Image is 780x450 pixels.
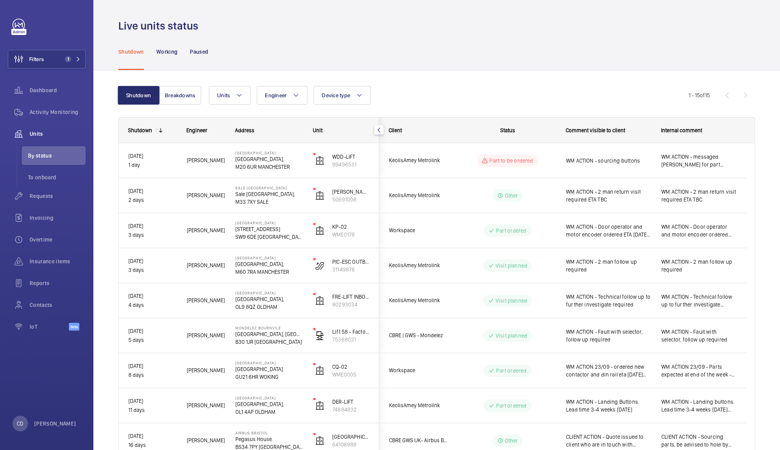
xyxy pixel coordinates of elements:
[159,86,201,105] button: Breakdowns
[128,432,177,441] p: [DATE]
[235,163,303,171] p: M20 6UR MANCHESTER
[496,297,527,305] p: Visit planned
[128,441,177,450] p: 16 days
[190,48,208,56] p: Paused
[186,127,207,133] span: Engineer
[332,433,370,441] p: [GEOGRAPHIC_DATA] Office Passenger Lift (F-03183)
[332,153,370,161] p: WDD-LIFT
[187,366,225,375] span: [PERSON_NAME]
[257,86,307,105] button: Engineer
[332,328,370,336] p: Lift 58 - Factory - [GEOGRAPHIC_DATA]
[332,363,370,371] p: CQ-02
[8,50,86,68] button: Filters1
[566,398,651,413] span: WM ACTION - Landing Buttons. Lead time 3-4 weeks [DATE]
[128,266,177,275] p: 3 days
[128,371,177,380] p: 8 days
[661,153,737,168] span: WM ACTION - messaged [PERSON_NAME] for part details and request.
[661,328,737,343] span: WM ACTION - Fault with selector, follow up required
[28,152,86,159] span: By status
[128,161,177,170] p: 1 day
[661,127,702,133] span: Internal comment
[187,261,225,270] span: [PERSON_NAME]
[235,221,303,225] p: [GEOGRAPHIC_DATA]
[566,223,651,238] span: WM ACTION - Door operator and motor encoder ordered ETA [DATE] [DATE]
[489,157,533,165] p: Part to be ordered
[30,236,86,243] span: Overtime
[322,92,350,98] span: Device type
[389,366,449,375] span: Workspace
[30,301,86,309] span: Contacts
[332,223,370,231] p: KP-02
[661,398,737,413] span: WM ACTION - Landing buttons. Lead time 3-4 weeks [DATE] CLIENT ACTION 15/09 - Quote issued WM ACT...
[496,332,527,340] p: Visit planned
[235,268,303,276] p: M60 7RA MANCHESTER
[389,436,449,445] span: CBRE GWS UK- Airbus Bristol
[389,331,449,340] span: CBRE | GWS - Mondelez
[332,371,370,378] p: WME0005
[235,186,303,190] p: Sale [GEOGRAPHIC_DATA]
[315,436,324,445] img: elevator.svg
[332,161,370,168] p: 99496531
[235,155,303,163] p: [GEOGRAPHIC_DATA],
[128,257,177,266] p: [DATE]
[566,157,651,165] span: WM ACTION - sourcing buttons
[315,331,324,340] img: freight_elevator.svg
[235,291,303,295] p: [GEOGRAPHIC_DATA]
[389,127,402,133] span: Client
[235,361,303,365] p: [GEOGRAPHIC_DATA]
[235,435,303,443] p: Pegasus House
[187,191,225,200] span: [PERSON_NAME]
[128,336,177,345] p: 5 days
[34,420,76,427] p: [PERSON_NAME]
[128,301,177,310] p: 4 days
[566,127,625,133] span: Comment visible to client
[332,336,370,343] p: 75368031
[30,130,86,138] span: Units
[496,227,526,235] p: Part ordered
[505,437,518,445] p: Other
[30,108,86,116] span: Activity Monitoring
[128,231,177,240] p: 3 days
[235,330,303,338] p: [GEOGRAPHIC_DATA], [GEOGRAPHIC_DATA]
[566,363,651,378] span: WM ACTION 23/09 - ordered new contactor and din rail eta [DATE] 26th
[661,433,737,448] span: CLIENT ACTION - Sourcing parts, be advised to hold by [PERSON_NAME] as switched off from previous...
[566,258,651,273] span: WM ACTION - 2 man follow up required
[235,198,303,206] p: M33 7XY SALE
[30,86,86,94] span: Dashboard
[332,188,370,196] p: [PERSON_NAME]-LIFT
[235,373,303,381] p: GU21 6HR WOKING
[332,398,370,406] p: DER-LIFT
[128,397,177,406] p: [DATE]
[332,196,370,203] p: 50691008
[332,406,370,413] p: 74884832
[389,191,449,200] span: KeolisAmey Metrolink
[235,295,303,303] p: [GEOGRAPHIC_DATA],
[209,86,251,105] button: Units
[315,156,324,165] img: elevator.svg
[187,296,225,305] span: [PERSON_NAME]
[187,226,225,235] span: [PERSON_NAME]
[332,258,370,266] p: PIC-ESC OUTBOUND
[235,396,303,400] p: [GEOGRAPHIC_DATA]
[235,365,303,373] p: [GEOGRAPHIC_DATA]
[17,420,23,427] p: CD
[235,431,303,435] p: Airbus Bristol
[566,328,651,343] span: WM ACTION - Fault with selector, follow up required
[689,93,710,98] span: 1 - 15 15
[505,192,518,200] p: Other
[265,92,287,98] span: Engineer
[187,436,225,445] span: [PERSON_NAME]
[661,188,737,203] span: WM ACTION - 2 man return visit required ETA TBC
[217,92,230,98] span: Units
[496,367,526,375] p: Part ordered
[187,401,225,410] span: [PERSON_NAME]
[128,127,152,133] div: Shutdown
[29,55,44,63] span: Filters
[118,19,203,33] h1: Live units status
[235,256,303,260] p: [GEOGRAPHIC_DATA]
[128,362,177,371] p: [DATE]
[315,226,324,235] img: elevator.svg
[235,326,303,330] p: Mondelez Bournvile
[661,223,737,238] span: WM ACTION - Door operator and motor encoder ordered ETA TBC [DATE] WM ACTION - Sourcing parts [DATE]
[235,127,254,133] span: Address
